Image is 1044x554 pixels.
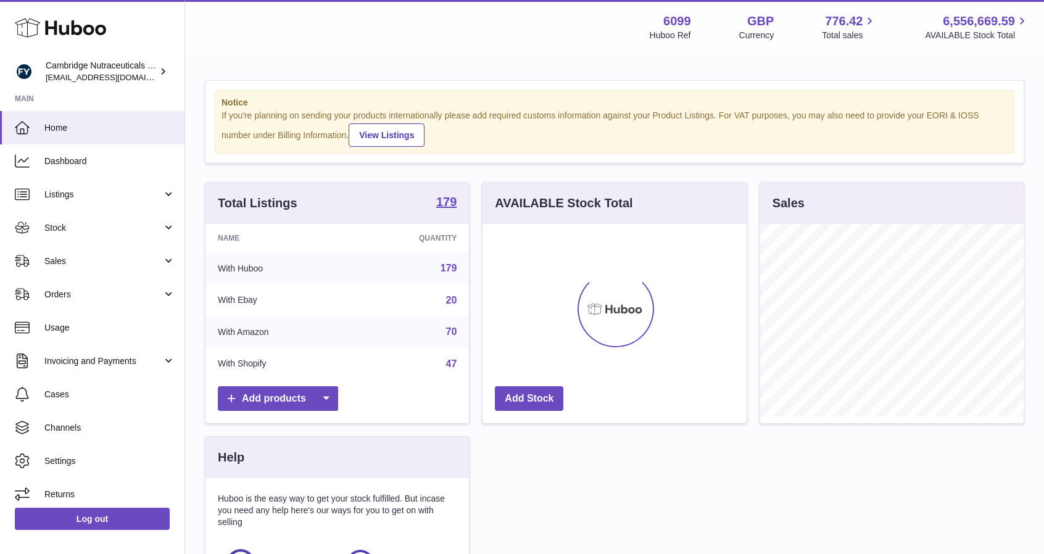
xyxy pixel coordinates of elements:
a: 47 [446,358,457,369]
td: With Huboo [205,252,350,284]
span: 6,556,669.59 [943,13,1015,30]
a: View Listings [349,123,425,147]
th: Name [205,224,350,252]
span: Dashboard [44,155,175,167]
span: Settings [44,455,175,467]
span: 776.42 [825,13,863,30]
img: huboo@camnutra.com [15,62,33,81]
span: Orders [44,289,162,300]
span: Cases [44,389,175,400]
span: Invoicing and Payments [44,355,162,367]
h3: Sales [773,195,805,212]
td: With Ebay [205,284,350,316]
a: 6,556,669.59 AVAILABLE Stock Total [925,13,1029,41]
span: Channels [44,422,175,434]
td: With Shopify [205,348,350,380]
th: Quantity [350,224,469,252]
strong: 179 [436,196,457,208]
h3: AVAILABLE Stock Total [495,195,632,212]
h3: Total Listings [218,195,297,212]
span: Stock [44,222,162,234]
span: AVAILABLE Stock Total [925,30,1029,41]
div: Huboo Ref [650,30,691,41]
a: Add products [218,386,338,411]
a: Add Stock [495,386,563,411]
a: 70 [446,326,457,337]
span: Total sales [822,30,877,41]
a: 179 [436,196,457,210]
a: 20 [446,295,457,305]
a: 179 [441,263,457,273]
span: Listings [44,189,162,201]
h3: Help [218,449,244,466]
strong: Notice [222,97,1008,109]
div: Currency [739,30,774,41]
span: Returns [44,489,175,500]
strong: 6099 [663,13,691,30]
a: Log out [15,508,170,530]
strong: GBP [747,13,774,30]
div: Cambridge Nutraceuticals Ltd [46,60,157,83]
span: Usage [44,322,175,334]
span: Sales [44,255,162,267]
span: Home [44,122,175,134]
span: [EMAIL_ADDRESS][DOMAIN_NAME] [46,72,181,82]
td: With Amazon [205,316,350,348]
p: Huboo is the easy way to get your stock fulfilled. But incase you need any help here's our ways f... [218,493,457,528]
a: 776.42 Total sales [822,13,877,41]
div: If you're planning on sending your products internationally please add required customs informati... [222,110,1008,147]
